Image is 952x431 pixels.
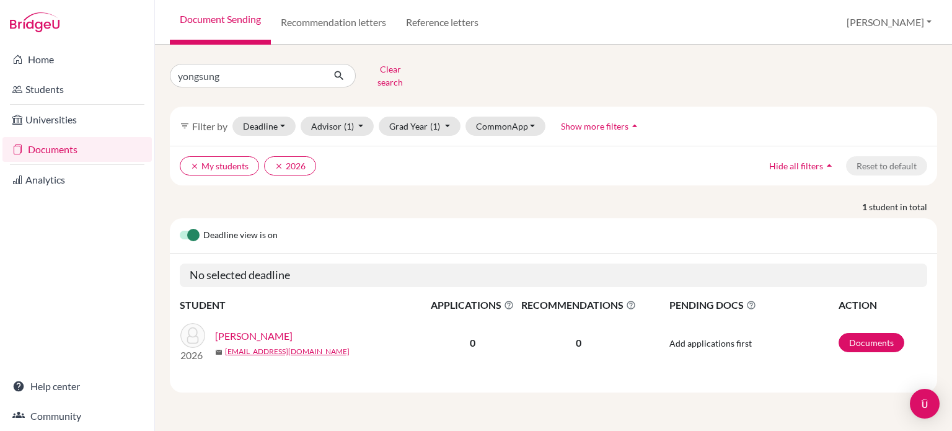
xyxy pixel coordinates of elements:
[192,120,227,132] span: Filter by
[275,162,283,171] i: clear
[180,323,205,348] img: Lee, YongSung
[869,200,937,213] span: student in total
[379,117,461,136] button: Grad Year(1)
[10,12,59,32] img: Bridge-U
[823,159,835,172] i: arrow_drop_up
[215,349,223,356] span: mail
[846,156,927,176] button: Reset to default
[356,60,425,92] button: Clear search
[225,346,350,357] a: [EMAIL_ADDRESS][DOMAIN_NAME]
[2,47,152,72] a: Home
[759,156,846,176] button: Hide all filtersarrow_drop_up
[839,333,904,352] a: Documents
[838,297,927,313] th: ACTION
[180,348,205,363] p: 2026
[550,117,651,136] button: Show more filtersarrow_drop_up
[669,298,837,313] span: PENDING DOCS
[301,117,374,136] button: Advisor(1)
[470,337,475,349] b: 0
[203,228,278,243] span: Deadline view is on
[2,137,152,162] a: Documents
[264,156,316,176] button: clear2026
[465,117,546,136] button: CommonApp
[628,120,641,132] i: arrow_drop_up
[862,200,869,213] strong: 1
[232,117,296,136] button: Deadline
[170,64,324,87] input: Find student by name...
[344,121,354,131] span: (1)
[215,329,293,344] a: [PERSON_NAME]
[180,121,190,131] i: filter_list
[2,374,152,399] a: Help center
[180,264,927,287] h5: No selected deadline
[769,161,823,171] span: Hide all filters
[2,107,152,132] a: Universities
[2,404,152,429] a: Community
[2,167,152,192] a: Analytics
[180,297,428,313] th: STUDENT
[518,335,639,350] p: 0
[180,156,259,176] button: clearMy students
[428,298,516,313] span: APPLICATIONS
[518,298,639,313] span: RECOMMENDATIONS
[561,121,628,131] span: Show more filters
[2,77,152,102] a: Students
[669,338,752,349] span: Add applications first
[190,162,199,171] i: clear
[841,11,937,34] button: [PERSON_NAME]
[910,389,940,419] div: Open Intercom Messenger
[430,121,440,131] span: (1)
